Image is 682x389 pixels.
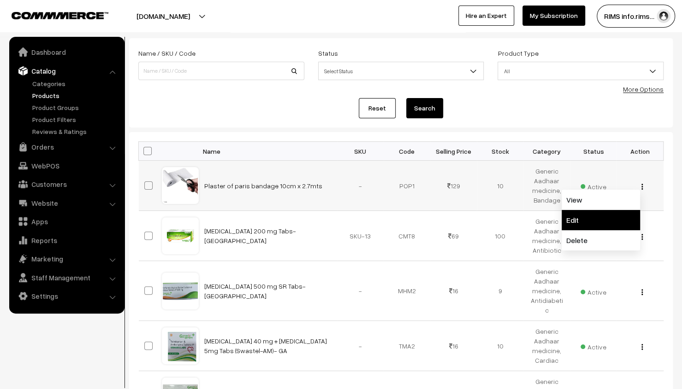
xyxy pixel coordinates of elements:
[523,161,570,211] td: Generic Aadhaar medicine, Bandage
[337,161,384,211] td: -
[104,5,222,28] button: [DOMAIN_NAME]
[523,321,570,371] td: Generic Aadhaar medicine, Cardiac
[199,142,337,161] th: Name
[498,62,664,80] span: All
[477,211,523,261] td: 100
[384,261,430,321] td: MHM2
[477,261,523,321] td: 9
[337,261,384,321] td: -
[12,139,121,155] a: Orders
[430,211,477,261] td: 69
[641,289,643,295] img: Menu
[12,9,92,20] a: COMMMERCE
[581,180,606,192] span: Active
[406,98,443,118] button: Search
[384,211,430,261] td: CMT8
[138,48,196,58] label: Name / SKU / Code
[523,261,570,321] td: Generic Aadhaar medicine, Antidiabetic
[562,210,640,230] a: Edit
[597,5,675,28] button: RIMS info.rims…
[641,184,643,190] img: Menu
[384,142,430,161] th: Code
[319,63,484,79] span: Select Status
[522,6,585,26] a: My Subscription
[12,12,108,19] img: COMMMERCE
[641,344,643,350] img: Menu
[30,103,121,112] a: Product Groups
[204,282,306,300] a: [MEDICAL_DATA] 500 mg SR Tabs- [GEOGRAPHIC_DATA]
[12,232,121,249] a: Reports
[498,63,663,79] span: All
[477,142,523,161] th: Stock
[12,157,121,174] a: WebPOS
[617,142,663,161] th: Action
[581,285,606,297] span: Active
[641,234,643,240] img: Menu
[430,142,477,161] th: Selling Price
[12,176,121,192] a: Customers
[498,48,538,58] label: Product Type
[12,250,121,267] a: Marketing
[523,211,570,261] td: Generic Aadhaar medicine, Antibiotic
[12,44,121,60] a: Dashboard
[430,261,477,321] td: 16
[30,115,121,124] a: Product Filters
[30,127,121,136] a: Reviews & Ratings
[430,161,477,211] td: 129
[581,340,606,352] span: Active
[318,48,338,58] label: Status
[337,321,384,371] td: -
[562,190,640,210] a: View
[523,142,570,161] th: Category
[384,161,430,211] td: POP1
[562,230,640,250] a: Delete
[477,161,523,211] td: 10
[430,321,477,371] td: 16
[30,91,121,100] a: Products
[138,62,304,80] input: Name / SKU / Code
[657,9,670,23] img: user
[384,321,430,371] td: TMA2
[12,288,121,304] a: Settings
[477,321,523,371] td: 10
[570,142,617,161] th: Status
[12,269,121,286] a: Staff Management
[623,85,664,93] a: More Options
[30,79,121,88] a: Categories
[458,6,514,26] a: Hire an Expert
[204,182,322,190] a: Plaster of paris bandage 10cm x 2.7mts
[359,98,396,118] a: Reset
[337,142,384,161] th: SKU
[12,213,121,230] a: Apps
[204,227,296,244] a: [MEDICAL_DATA] 200 mg Tabs- [GEOGRAPHIC_DATA]
[12,63,121,79] a: Catalog
[12,195,121,211] a: Website
[318,62,484,80] span: Select Status
[204,337,327,354] a: [MEDICAL_DATA] 40 mg + [MEDICAL_DATA] 5mg Tabs (Swastel-AM)- GA
[337,211,384,261] td: SKU-13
